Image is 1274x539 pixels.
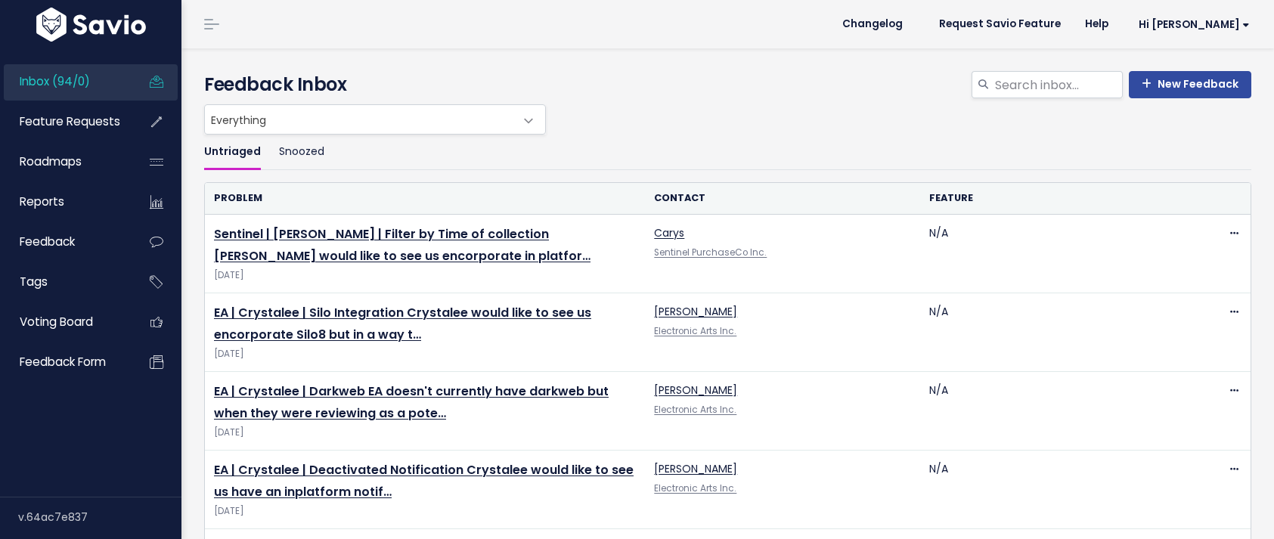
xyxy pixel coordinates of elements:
[1073,13,1121,36] a: Help
[4,345,126,379] a: Feedback form
[214,383,609,422] a: EA | Crystalee | Darkweb EA doesn't currently have darkweb but when they were reviewing as a pote…
[214,268,636,283] span: [DATE]
[20,73,90,89] span: Inbox (94/0)
[4,225,126,259] a: Feedback
[654,304,737,319] a: [PERSON_NAME]
[920,183,1195,214] th: Feature
[33,8,150,42] img: logo-white.9d6f32f41409.svg
[214,346,636,362] span: [DATE]
[842,19,903,29] span: Changelog
[20,274,48,290] span: Tags
[645,183,920,214] th: Contact
[4,265,126,299] a: Tags
[20,314,93,330] span: Voting Board
[920,372,1195,451] td: N/A
[204,71,1251,98] h4: Feedback Inbox
[20,113,120,129] span: Feature Requests
[920,215,1195,293] td: N/A
[654,461,737,476] a: [PERSON_NAME]
[20,194,64,209] span: Reports
[654,482,736,494] a: Electronic Arts Inc.
[1139,19,1250,30] span: Hi [PERSON_NAME]
[205,183,645,214] th: Problem
[927,13,1073,36] a: Request Savio Feature
[279,135,324,170] a: Snoozed
[4,184,126,219] a: Reports
[4,104,126,139] a: Feature Requests
[654,225,684,240] a: Carys
[920,293,1195,372] td: N/A
[4,64,126,99] a: Inbox (94/0)
[920,451,1195,529] td: N/A
[20,234,75,249] span: Feedback
[214,503,636,519] span: [DATE]
[654,246,767,259] a: Sentinel PurchaseCo Inc.
[993,71,1123,98] input: Search inbox...
[214,304,591,343] a: EA | Crystalee | Silo Integration Crystalee would like to see us encorporate Silo8 but in a way t…
[4,305,126,339] a: Voting Board
[214,461,634,500] a: EA | Crystalee | Deactivated Notification Crystalee would like to see us have an inplatform notif…
[204,104,546,135] span: Everything
[654,325,736,337] a: Electronic Arts Inc.
[20,153,82,169] span: Roadmaps
[654,404,736,416] a: Electronic Arts Inc.
[204,135,261,170] a: Untriaged
[18,497,181,537] div: v.64ac7e837
[204,135,1251,170] ul: Filter feature requests
[1129,71,1251,98] a: New Feedback
[20,354,106,370] span: Feedback form
[4,144,126,179] a: Roadmaps
[214,225,591,265] a: Sentinel | [PERSON_NAME] | Filter by Time of collection [PERSON_NAME] would like to see us encorp...
[214,425,636,441] span: [DATE]
[205,105,515,134] span: Everything
[1121,13,1262,36] a: Hi [PERSON_NAME]
[654,383,737,398] a: [PERSON_NAME]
